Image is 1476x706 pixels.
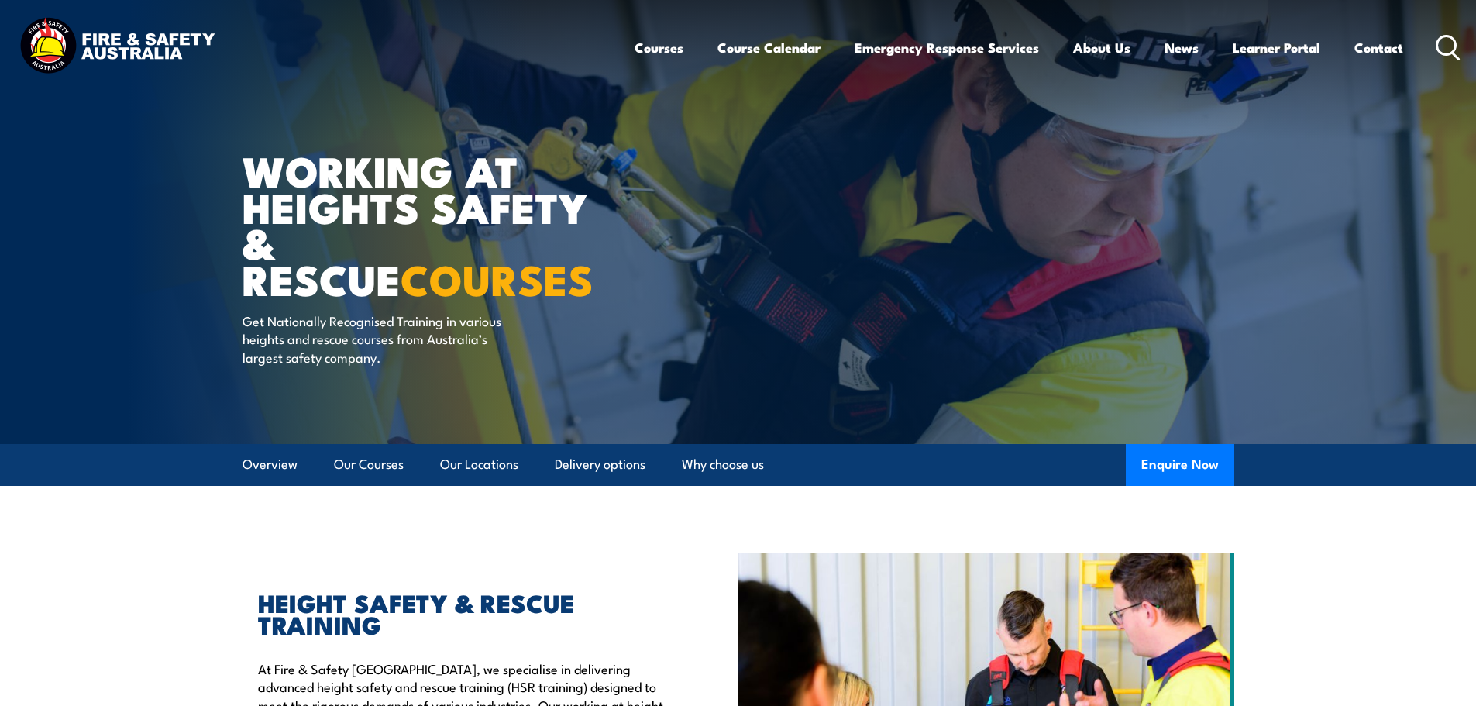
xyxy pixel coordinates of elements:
a: Emergency Response Services [855,27,1039,68]
a: News [1165,27,1199,68]
strong: COURSES [401,246,593,310]
a: Our Courses [334,444,404,485]
p: Get Nationally Recognised Training in various heights and rescue courses from Australia’s largest... [243,312,525,366]
a: Learner Portal [1233,27,1320,68]
a: About Us [1073,27,1130,68]
h2: HEIGHT SAFETY & RESCUE TRAINING [258,591,667,635]
a: Courses [635,27,683,68]
a: Overview [243,444,298,485]
a: Delivery options [555,444,645,485]
a: Our Locations [440,444,518,485]
button: Enquire Now [1126,444,1234,486]
a: Contact [1354,27,1403,68]
h1: WORKING AT HEIGHTS SAFETY & RESCUE [243,152,625,297]
a: Why choose us [682,444,764,485]
a: Course Calendar [717,27,821,68]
